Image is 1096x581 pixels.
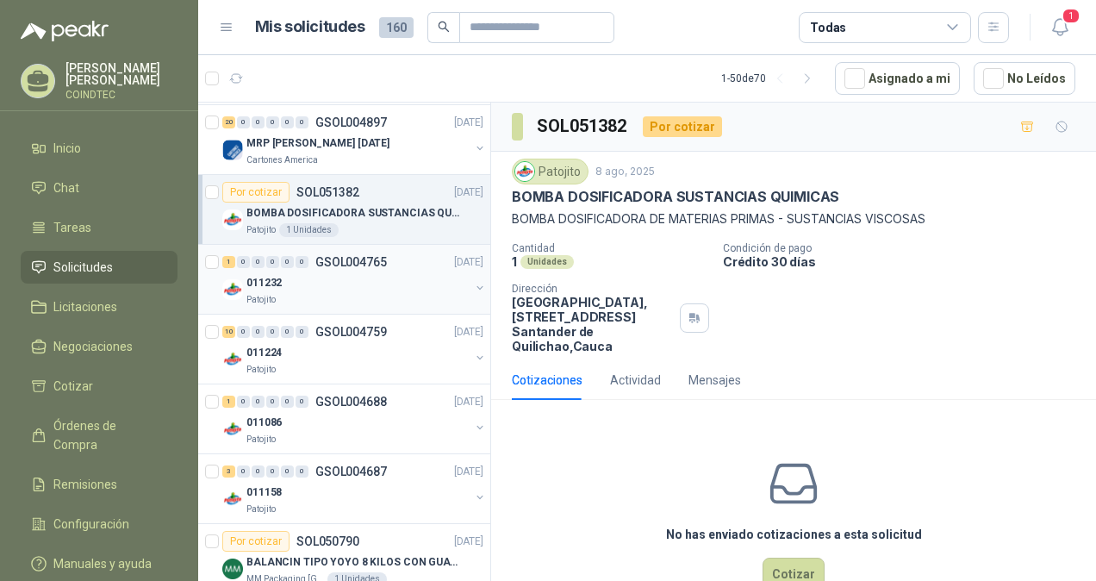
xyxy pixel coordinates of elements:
p: BOMBA DOSIFICADORA SUSTANCIAS QUIMICAS [246,205,461,222]
p: [DATE] [454,184,483,201]
p: 011086 [246,415,282,431]
img: Company Logo [222,279,243,300]
div: 0 [296,116,308,128]
div: 1 Unidades [279,223,339,237]
span: search [438,21,450,33]
span: Negociaciones [53,337,133,356]
img: Company Logo [222,140,243,160]
p: [DATE] [454,324,483,340]
p: [DATE] [454,394,483,410]
div: Todas [810,18,846,37]
div: 0 [266,116,279,128]
a: Por cotizarSOL051382[DATE] Company LogoBOMBA DOSIFICADORA SUSTANCIAS QUIMICASPatojito1 Unidades [198,175,490,245]
img: Company Logo [222,209,243,230]
div: Mensajes [688,371,741,390]
p: Cantidad [512,242,709,254]
div: 0 [266,256,279,268]
p: Cartones America [246,153,318,167]
span: Configuración [53,515,129,534]
div: 0 [237,116,250,128]
span: Remisiones [53,475,117,494]
button: No Leídos [974,62,1075,95]
div: 20 [222,116,235,128]
a: Tareas [21,211,177,244]
p: [PERSON_NAME] [PERSON_NAME] [65,62,177,86]
span: Chat [53,178,79,197]
div: Por cotizar [643,116,722,137]
p: [GEOGRAPHIC_DATA], [STREET_ADDRESS] Santander de Quilichao , Cauca [512,295,673,353]
p: 011232 [246,275,282,291]
img: Company Logo [222,559,243,579]
a: Manuales y ayuda [21,547,177,580]
div: 0 [281,326,294,338]
a: 3 0 0 0 0 0 GSOL004687[DATE] Company Logo011158Patojito [222,461,487,516]
p: Patojito [246,223,276,237]
button: 1 [1044,12,1075,43]
a: Chat [21,172,177,204]
span: 1 [1062,8,1080,24]
div: 0 [296,465,308,478]
div: 0 [266,465,279,478]
a: Negociaciones [21,330,177,363]
a: 1 0 0 0 0 0 GSOL004765[DATE] Company Logo011232Patojito [222,252,487,307]
img: Company Logo [515,162,534,181]
span: Solicitudes [53,258,113,277]
div: 0 [237,326,250,338]
a: 20 0 0 0 0 0 GSOL004897[DATE] Company LogoMRP [PERSON_NAME] [DATE]Cartones America [222,112,487,167]
div: 0 [237,256,250,268]
span: Cotizar [53,377,93,396]
span: 160 [379,17,414,38]
a: Configuración [21,508,177,540]
img: Company Logo [222,349,243,370]
span: Tareas [53,218,91,237]
p: 011224 [246,345,282,361]
p: SOL051382 [296,186,359,198]
img: Logo peakr [21,21,109,41]
h1: Mis solicitudes [255,15,365,40]
div: Actividad [610,371,661,390]
div: 0 [252,465,265,478]
div: 0 [237,396,250,408]
div: 1 [222,256,235,268]
div: 0 [281,116,294,128]
h3: SOL051382 [537,113,629,140]
div: 0 [281,396,294,408]
a: Remisiones [21,468,177,501]
p: Patojito [246,503,276,516]
p: Dirección [512,283,673,295]
span: Manuales y ayuda [53,554,152,573]
p: 1 [512,254,517,269]
p: GSOL004897 [315,116,387,128]
p: GSOL004759 [315,326,387,338]
div: 0 [252,326,265,338]
p: 011158 [246,484,282,501]
div: 0 [266,396,279,408]
div: 1 - 50 de 70 [721,65,821,92]
p: GSOL004688 [315,396,387,408]
a: Solicitudes [21,251,177,284]
a: Licitaciones [21,290,177,323]
div: Unidades [520,255,574,269]
p: GSOL004765 [315,256,387,268]
div: 0 [266,326,279,338]
a: 1 0 0 0 0 0 GSOL004688[DATE] Company Logo011086Patojito [222,391,487,447]
p: Patojito [246,293,276,307]
p: Patojito [246,363,276,377]
div: 0 [281,465,294,478]
button: Asignado a mi [835,62,960,95]
a: 10 0 0 0 0 0 GSOL004759[DATE] Company Logo011224Patojito [222,322,487,377]
h3: No has enviado cotizaciones a esta solicitud [666,525,922,544]
div: Por cotizar [222,531,290,552]
div: 0 [296,256,308,268]
div: 0 [296,326,308,338]
p: SOL050790 [296,535,359,547]
div: 0 [252,116,265,128]
p: Condición de pago [723,242,1089,254]
div: Cotizaciones [512,371,582,390]
img: Company Logo [222,419,243,440]
p: BOMBA DOSIFICADORA DE MATERIAS PRIMAS - SUSTANCIAS VISCOSAS [512,209,1075,228]
p: [DATE] [454,254,483,271]
a: Órdenes de Compra [21,409,177,461]
a: Cotizar [21,370,177,403]
span: Órdenes de Compra [53,416,161,454]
